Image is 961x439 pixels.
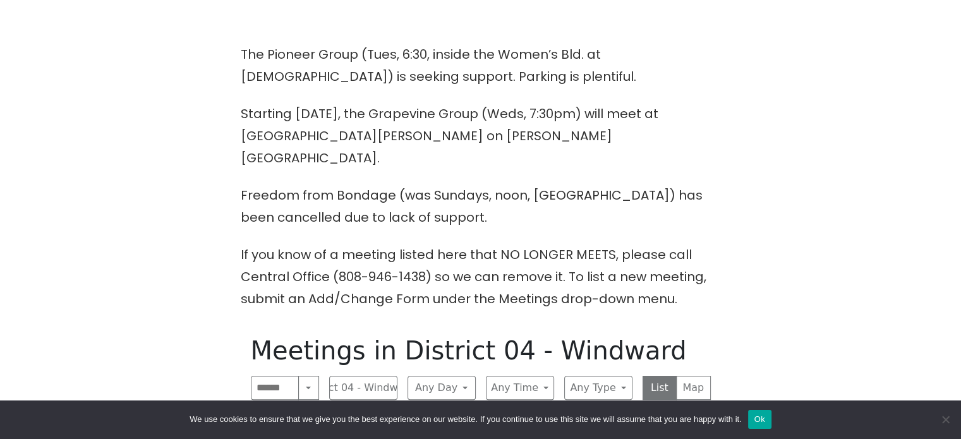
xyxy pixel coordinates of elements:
button: Any Day [408,376,476,400]
button: Ok [748,410,771,429]
p: The Pioneer Group (Tues, 6:30, inside the Women’s Bld. at [DEMOGRAPHIC_DATA]) is seeking support.... [241,44,721,88]
button: List [643,376,677,400]
p: Starting [DATE], the Grapevine Group (Weds, 7:30pm) will meet at [GEOGRAPHIC_DATA][PERSON_NAME] o... [241,103,721,169]
span: We use cookies to ensure that we give you the best experience on our website. If you continue to ... [190,413,741,426]
input: Search [251,376,299,400]
p: Freedom from Bondage (was Sundays, noon, [GEOGRAPHIC_DATA]) has been cancelled due to lack of sup... [241,184,721,229]
button: Any Time [486,376,554,400]
span: No [939,413,952,426]
button: Map [676,376,711,400]
button: District 04 - Windward [329,376,397,400]
button: Search [298,376,318,400]
h1: Meetings in District 04 - Windward [251,335,711,366]
button: Any Type [564,376,632,400]
p: If you know of a meeting listed here that NO LONGER MEETS, please call Central Office (808-946-14... [241,244,721,310]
